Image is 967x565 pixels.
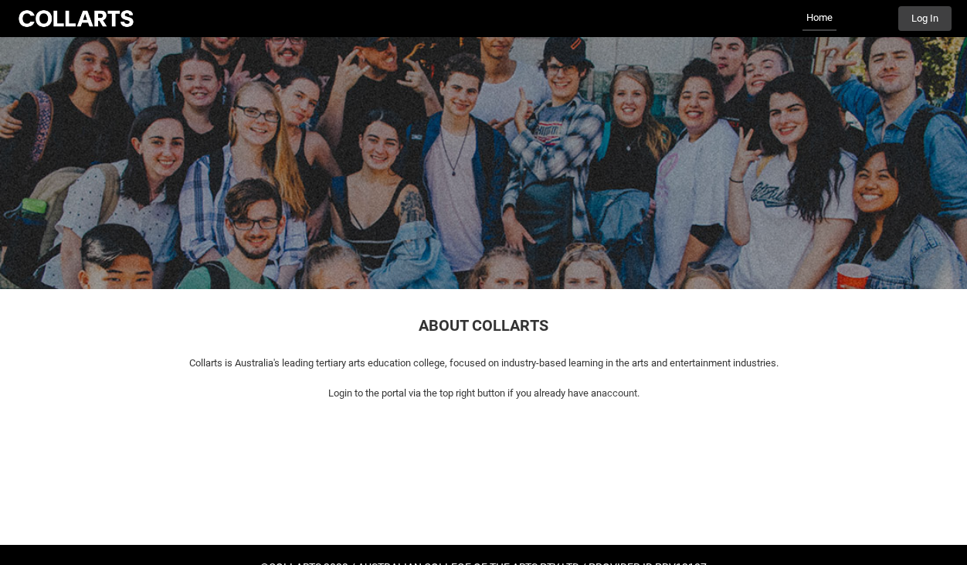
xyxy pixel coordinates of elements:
[9,386,958,401] p: Login to the portal via the top right button if you already have an
[419,316,548,335] span: ABOUT COLLARTS
[9,356,958,371] p: Collarts is Australia's leading tertiary arts education college, focused on industry-based learni...
[602,387,640,399] span: account.
[802,6,836,31] a: Home
[898,6,952,31] button: Log In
